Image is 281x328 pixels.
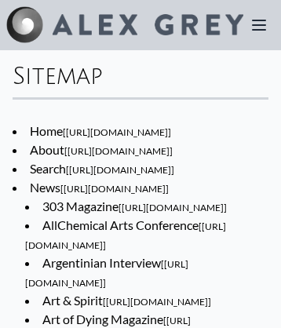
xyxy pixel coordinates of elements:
[30,123,171,138] a: Home[[URL][DOMAIN_NAME]]
[42,199,227,213] a: 303 Magazine[[URL][DOMAIN_NAME]]
[25,255,188,289] a: Argentinian Interview[[URL][DOMAIN_NAME]]
[103,296,211,308] span: [[URL][DOMAIN_NAME]]
[64,145,173,157] span: [[URL][DOMAIN_NAME]]
[60,183,169,195] span: [[URL][DOMAIN_NAME]]
[30,180,169,195] a: News[[URL][DOMAIN_NAME]]
[63,126,171,138] span: [[URL][DOMAIN_NAME]]
[42,293,211,308] a: Art & Spirit[[URL][DOMAIN_NAME]]
[30,142,173,157] a: About[[URL][DOMAIN_NAME]]
[119,202,227,213] span: [[URL][DOMAIN_NAME]]
[13,63,268,97] div: Sitemap
[25,217,226,251] a: AllChemical Arts Conference[[URL][DOMAIN_NAME]]
[30,161,174,176] a: Search[[URL][DOMAIN_NAME]]
[66,164,174,176] span: [[URL][DOMAIN_NAME]]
